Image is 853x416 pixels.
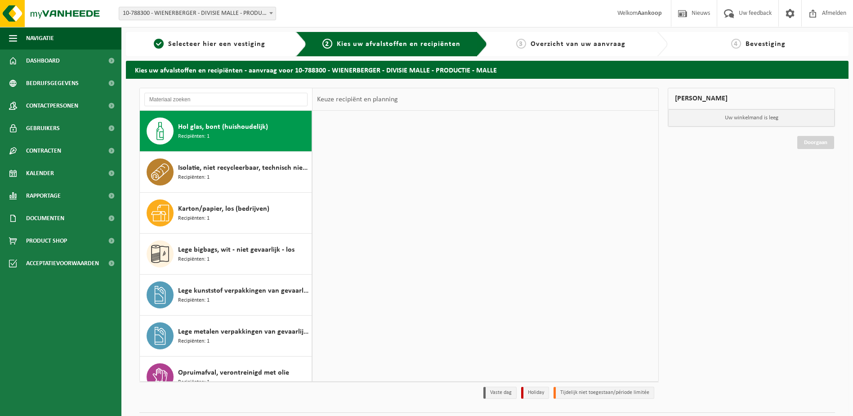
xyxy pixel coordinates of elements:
span: 10-788300 - WIENERBERGER - DIVISIE MALLE - PRODUCTIE - MALLE [119,7,276,20]
button: Opruimafval, verontreinigd met olie Recipiënten: 1 [140,357,312,398]
span: Product Shop [26,230,67,252]
div: [PERSON_NAME] [668,88,835,109]
span: Documenten [26,207,64,230]
li: Vaste dag [483,387,517,399]
button: Hol glas, bont (huishoudelijk) Recipiënten: 1 [140,111,312,152]
span: 3 [516,39,526,49]
span: Bedrijfsgegevens [26,72,79,95]
button: Karton/papier, los (bedrijven) Recipiënten: 1 [140,193,312,234]
input: Materiaal zoeken [144,93,308,106]
li: Holiday [521,387,549,399]
span: Selecteer hier een vestiging [168,41,265,48]
span: Recipiënten: 1 [178,337,210,346]
span: Hol glas, bont (huishoudelijk) [178,122,268,132]
span: Overzicht van uw aanvraag [531,41,625,48]
span: Recipiënten: 1 [178,173,210,182]
span: Contracten [26,140,61,162]
span: Bevestiging [746,41,786,48]
span: Lege kunststof verpakkingen van gevaarlijke stoffen [178,285,309,296]
li: Tijdelijk niet toegestaan/période limitée [554,387,654,399]
span: 1 [154,39,164,49]
span: Recipiënten: 1 [178,296,210,305]
h2: Kies uw afvalstoffen en recipiënten - aanvraag voor 10-788300 - WIENERBERGER - DIVISIE MALLE - PR... [126,61,849,78]
span: Gebruikers [26,117,60,140]
button: Lege kunststof verpakkingen van gevaarlijke stoffen Recipiënten: 1 [140,275,312,316]
span: Contactpersonen [26,95,78,117]
span: Acceptatievoorwaarden [26,252,99,275]
a: 1Selecteer hier een vestiging [130,39,289,50]
span: Isolatie, niet recycleerbaar, technisch niet verbrandbaar (brandbaar) [178,163,309,173]
span: Opruimafval, verontreinigd met olie [178,367,289,378]
span: Recipiënten: 1 [178,214,210,223]
span: Recipiënten: 1 [178,255,210,264]
p: Uw winkelmand is leeg [668,109,835,127]
span: Recipiënten: 1 [178,378,210,387]
span: Kalender [26,162,54,185]
div: Keuze recipiënt en planning [313,88,402,111]
span: Kies uw afvalstoffen en recipiënten [337,41,460,48]
span: Recipiënten: 1 [178,132,210,141]
a: Doorgaan [797,136,834,149]
span: 2 [322,39,332,49]
span: Lege bigbags, wit - niet gevaarlijk - los [178,244,295,255]
button: Lege bigbags, wit - niet gevaarlijk - los Recipiënten: 1 [140,234,312,275]
span: 4 [731,39,741,49]
span: Dashboard [26,50,60,72]
span: Rapportage [26,185,61,207]
strong: Aankoop [638,10,662,17]
button: Lege metalen verpakkingen van gevaarlijke stoffen Recipiënten: 1 [140,316,312,357]
button: Isolatie, niet recycleerbaar, technisch niet verbrandbaar (brandbaar) Recipiënten: 1 [140,152,312,193]
span: Lege metalen verpakkingen van gevaarlijke stoffen [178,326,309,337]
span: Navigatie [26,27,54,50]
span: Karton/papier, los (bedrijven) [178,203,269,214]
